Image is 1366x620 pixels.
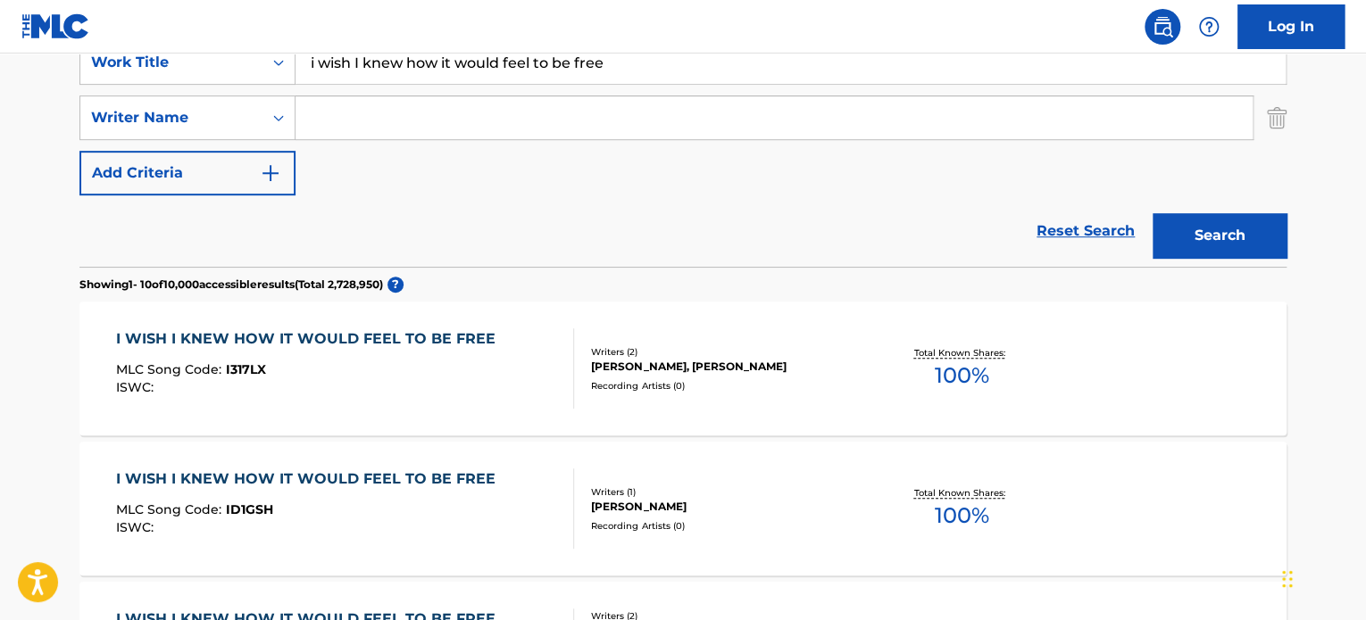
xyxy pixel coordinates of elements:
p: Total Known Shares: [913,346,1009,360]
div: [PERSON_NAME] [591,499,861,515]
p: Showing 1 - 10 of 10,000 accessible results (Total 2,728,950 ) [79,277,383,293]
span: MLC Song Code : [116,361,226,377]
div: I WISH I KNEW HOW IT WOULD FEEL TO BE FREE [116,468,504,490]
span: ISWC : [116,519,158,535]
span: MLC Song Code : [116,501,226,517]
div: Work Title [91,52,252,73]
span: I317LX [226,361,266,377]
img: 9d2ae6d4665cec9f34b9.svg [260,162,281,184]
a: Public Search [1145,9,1180,45]
button: Add Criteria [79,151,296,195]
img: search [1152,16,1173,37]
img: MLC Logo [21,13,90,39]
p: Total Known Shares: [913,486,1009,500]
div: Recording Artists ( 0 ) [591,519,861,533]
span: ID1GSH [226,501,273,517]
div: Drag [1282,552,1293,606]
span: 100 % [934,500,988,532]
span: ? [387,277,404,293]
a: Log In [1237,4,1345,49]
div: Help [1191,9,1227,45]
div: I WISH I KNEW HOW IT WOULD FEEL TO BE FREE [116,328,504,350]
iframe: Chat Widget [1277,534,1366,620]
span: 100 % [934,360,988,392]
a: Reset Search [1028,211,1144,251]
div: Writer Name [91,107,252,128]
span: ISWC : [116,379,158,395]
a: I WISH I KNEW HOW IT WOULD FEEL TO BE FREEMLC Song Code:I317LXISWC:Writers (2)[PERSON_NAME], [PER... [79,302,1287,435]
img: Delete Criterion [1267,95,1287,140]
div: Recording Artists ( 0 ) [591,379,861,393]
button: Search [1153,213,1287,258]
img: help [1198,16,1220,37]
form: Search Form [79,40,1287,267]
div: [PERSON_NAME], [PERSON_NAME] [591,359,861,375]
div: Writers ( 2 ) [591,345,861,359]
div: Writers ( 1 ) [591,485,861,499]
a: I WISH I KNEW HOW IT WOULD FEEL TO BE FREEMLC Song Code:ID1GSHISWC:Writers (1)[PERSON_NAME]Record... [79,442,1287,575]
